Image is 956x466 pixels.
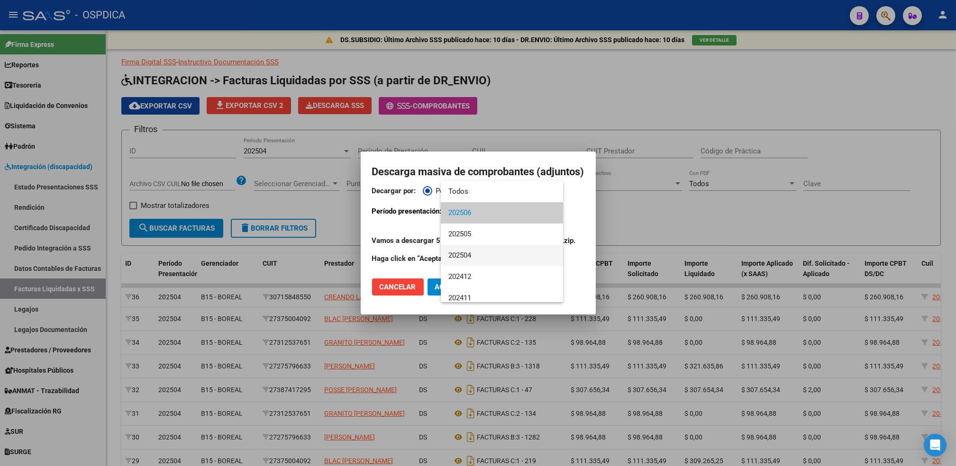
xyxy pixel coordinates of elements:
span: 202506 [448,202,555,224]
span: Todos [448,181,555,202]
span: 202412 [448,266,555,287]
div: Open Intercom Messenger [924,434,947,457]
span: 202504 [448,245,555,266]
span: 202411 [448,287,555,309]
span: 202505 [448,224,555,245]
